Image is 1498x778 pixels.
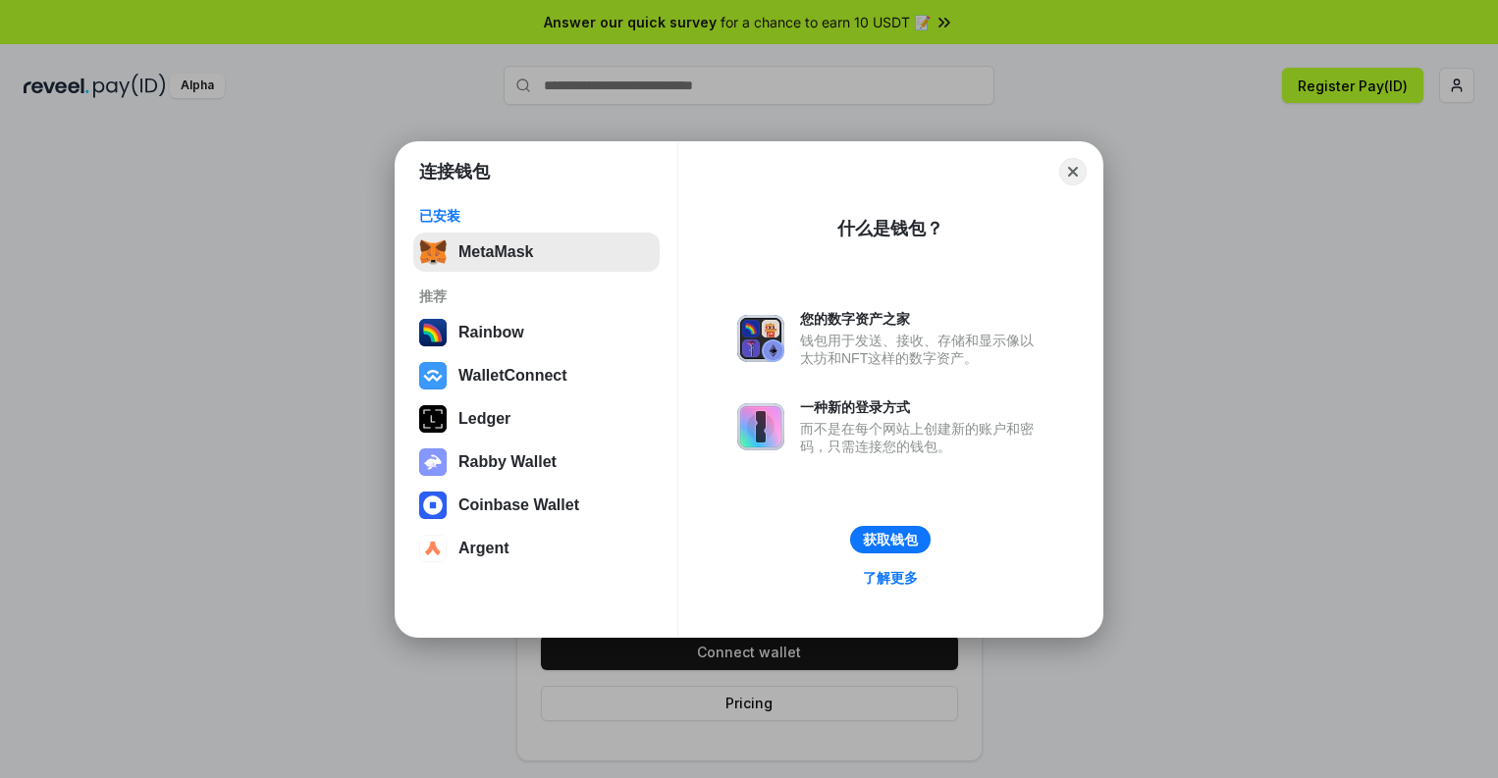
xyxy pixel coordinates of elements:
div: 什么是钱包？ [837,217,943,240]
div: 推荐 [419,287,654,305]
div: 一种新的登录方式 [800,398,1043,416]
div: 已安装 [419,207,654,225]
div: 您的数字资产之家 [800,310,1043,328]
button: Coinbase Wallet [413,486,660,525]
img: svg+xml,%3Csvg%20xmlns%3D%22http%3A%2F%2Fwww.w3.org%2F2000%2Fsvg%22%20fill%3D%22none%22%20viewBox... [737,315,784,362]
div: WalletConnect [458,367,567,385]
div: 钱包用于发送、接收、存储和显示像以太坊和NFT这样的数字资产。 [800,332,1043,367]
img: svg+xml,%3Csvg%20width%3D%2228%22%20height%3D%2228%22%20viewBox%3D%220%200%2028%2028%22%20fill%3D... [419,362,447,389]
div: 而不是在每个网站上创建新的账户和密码，只需连接您的钱包。 [800,420,1043,455]
button: Argent [413,529,660,568]
img: svg+xml,%3Csvg%20xmlns%3D%22http%3A%2F%2Fwww.w3.org%2F2000%2Fsvg%22%20fill%3D%22none%22%20viewBox... [737,403,784,450]
img: svg+xml,%3Csvg%20width%3D%2228%22%20height%3D%2228%22%20viewBox%3D%220%200%2028%2028%22%20fill%3D... [419,535,447,562]
div: Coinbase Wallet [458,496,579,514]
button: WalletConnect [413,356,660,395]
div: Ledger [458,410,510,428]
div: Rabby Wallet [458,453,557,471]
div: 了解更多 [863,569,918,587]
div: 获取钱包 [863,531,918,548]
button: Rabby Wallet [413,442,660,482]
div: Rainbow [458,324,524,341]
button: 获取钱包 [850,526,931,553]
button: Ledger [413,399,660,439]
img: svg+xml,%3Csvg%20width%3D%2228%22%20height%3D%2228%22%20viewBox%3D%220%200%2028%2028%22%20fill%3D... [419,492,447,519]
img: svg+xml,%3Csvg%20fill%3D%22none%22%20height%3D%2233%22%20viewBox%3D%220%200%2035%2033%22%20width%... [419,238,447,266]
div: MetaMask [458,243,533,261]
img: svg+xml,%3Csvg%20xmlns%3D%22http%3A%2F%2Fwww.w3.org%2F2000%2Fsvg%22%20fill%3D%22none%22%20viewBox... [419,448,447,476]
button: Close [1059,158,1087,185]
img: svg+xml,%3Csvg%20xmlns%3D%22http%3A%2F%2Fwww.w3.org%2F2000%2Fsvg%22%20width%3D%2228%22%20height%3... [419,405,447,433]
img: svg+xml,%3Csvg%20width%3D%22120%22%20height%3D%22120%22%20viewBox%3D%220%200%20120%20120%22%20fil... [419,319,447,346]
div: Argent [458,540,509,557]
a: 了解更多 [851,565,930,591]
button: MetaMask [413,233,660,272]
button: Rainbow [413,313,660,352]
h1: 连接钱包 [419,160,490,183]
